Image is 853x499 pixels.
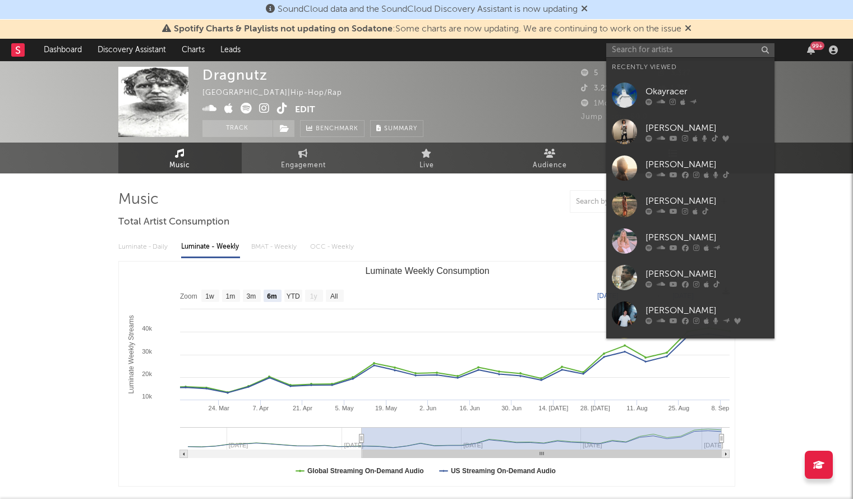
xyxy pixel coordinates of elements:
[704,442,723,448] text: [DATE]
[142,393,152,400] text: 10k
[459,405,479,411] text: 16. Jun
[581,70,598,77] span: 5
[202,67,268,83] div: Dragnutz
[501,405,522,411] text: 30. Jun
[645,158,769,171] div: [PERSON_NAME]
[810,42,824,50] div: 99 +
[174,25,393,34] span: Spotify Charts & Playlists not updating on Sodatone
[606,332,774,369] a: Boy Untitled
[246,292,256,300] text: 3m
[606,223,774,259] a: [PERSON_NAME]
[242,143,365,173] a: Engagement
[330,292,338,300] text: All
[612,61,769,74] div: Recently Viewed
[267,292,276,300] text: 6m
[419,405,436,411] text: 2. Jun
[606,150,774,186] a: [PERSON_NAME]
[292,405,312,411] text: 21. Apr
[606,296,774,332] a: [PERSON_NAME]
[419,159,434,172] span: Live
[169,159,190,172] span: Music
[281,159,326,172] span: Engagement
[307,467,424,475] text: Global Streaming On-Demand Audio
[208,405,229,411] text: 24. Mar
[142,370,152,377] text: 20k
[488,143,612,173] a: Audience
[300,120,365,137] a: Benchmark
[142,325,152,332] text: 40k
[570,198,689,207] input: Search by song name or URL
[685,25,691,34] span: Dismiss
[450,467,555,475] text: US Streaming On-Demand Audio
[119,262,735,486] svg: Luminate Weekly Consumption
[181,237,240,257] div: Luminate - Weekly
[370,120,423,137] button: Summary
[645,85,769,98] div: Okayracer
[127,315,135,394] text: Luminate Weekly Streams
[375,405,397,411] text: 19. May
[581,5,588,14] span: Dismiss
[90,39,174,61] a: Discovery Assistant
[295,103,315,117] button: Edit
[286,292,299,300] text: YTD
[711,405,729,411] text: 8. Sep
[597,292,619,300] text: [DATE]
[118,143,242,173] a: Music
[202,86,355,100] div: [GEOGRAPHIC_DATA] | Hip-Hop/Rap
[252,405,269,411] text: 7. Apr
[606,113,774,150] a: [PERSON_NAME]
[310,292,317,300] text: 1y
[668,405,689,411] text: 25. Aug
[645,121,769,135] div: [PERSON_NAME]
[645,304,769,317] div: [PERSON_NAME]
[581,113,648,121] span: Jump Score: 60.0
[335,405,354,411] text: 5. May
[581,100,666,107] span: 1 Monthly Listeners
[365,266,489,276] text: Luminate Weekly Consumption
[626,405,647,411] text: 11. Aug
[606,259,774,296] a: [PERSON_NAME]
[580,405,610,411] text: 28. [DATE]
[213,39,248,61] a: Leads
[36,39,90,61] a: Dashboard
[365,143,488,173] a: Live
[606,77,774,113] a: Okayracer
[316,122,358,136] span: Benchmark
[606,186,774,223] a: [PERSON_NAME]
[180,292,197,300] text: Zoom
[807,45,815,54] button: 99+
[538,405,568,411] text: 14. [DATE]
[645,194,769,208] div: [PERSON_NAME]
[645,267,769,281] div: [PERSON_NAME]
[384,126,417,132] span: Summary
[174,39,213,61] a: Charts
[581,85,614,92] span: 3,219
[142,348,152,355] text: 30k
[225,292,235,300] text: 1m
[606,43,774,57] input: Search for artists
[278,5,578,14] span: SoundCloud data and the SoundCloud Discovery Assistant is now updating
[533,159,567,172] span: Audience
[205,292,214,300] text: 1w
[174,25,681,34] span: : Some charts are now updating. We are continuing to work on the issue
[118,216,229,229] span: Total Artist Consumption
[645,231,769,244] div: [PERSON_NAME]
[202,120,273,137] button: Track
